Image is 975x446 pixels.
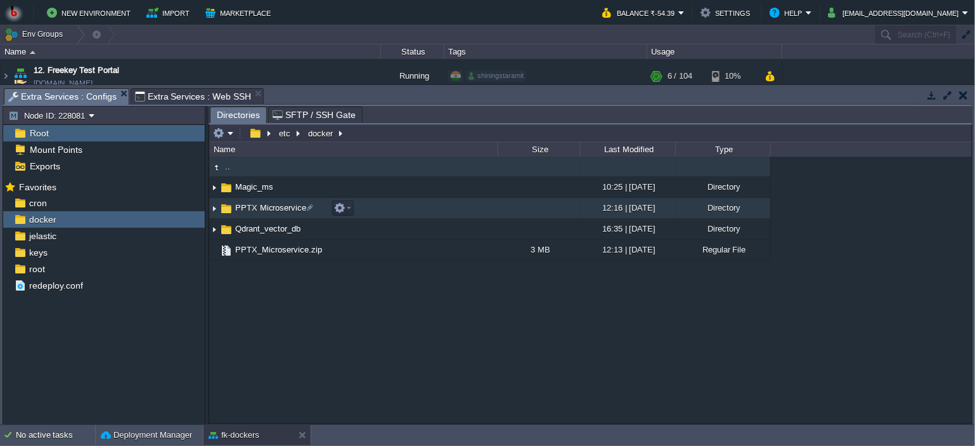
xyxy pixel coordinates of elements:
div: 12:16 | [DATE] [580,198,675,218]
img: AMDAwAAAACH5BAEAAAAALAAAAAABAAEAAAICRAEAOw== [209,161,223,174]
img: AMDAwAAAACH5BAEAAAAALAAAAAABAAEAAAICRAEAOw== [219,244,233,258]
button: fk-dockers [209,429,259,442]
button: Deployment Manager [101,429,192,442]
a: Root [27,128,51,139]
span: Extra Services : Configs [8,89,117,105]
button: etc [277,128,294,139]
a: jelastic [27,230,58,242]
div: Usage [648,44,782,59]
img: AMDAwAAAACH5BAEAAAAALAAAAAABAAEAAAICRAEAOw== [219,202,233,216]
button: New Environment [47,5,134,20]
div: Last Modified [581,142,675,157]
img: AMDAwAAAACH5BAEAAAAALAAAAAABAAEAAAICRAEAOw== [219,223,233,237]
div: No active tasks [16,425,95,445]
a: cron [27,197,49,209]
a: 12. Freekey Test Portal [34,64,119,77]
a: Magic_ms [233,181,275,192]
img: AMDAwAAAACH5BAEAAAAALAAAAAABAAEAAAICRAEAOw== [11,59,29,93]
div: Directory [675,198,770,218]
button: Env Groups [4,25,67,43]
div: Type [676,142,770,157]
img: AMDAwAAAACH5BAEAAAAALAAAAAABAAEAAAICRAEAOw== [209,199,219,218]
a: Qdrant_vector_db [233,223,302,234]
button: Balance ₹-54.39 [602,5,678,20]
img: AMDAwAAAACH5BAEAAAAALAAAAAABAAEAAAICRAEAOw== [30,51,36,54]
a: .. [223,161,232,172]
img: AMDAwAAAACH5BAEAAAAALAAAAAABAAEAAAICRAEAOw== [209,240,219,259]
a: Favorites [16,182,58,192]
button: [EMAIL_ADDRESS][DOMAIN_NAME] [828,5,962,20]
button: Marketplace [205,5,274,20]
div: shiningstaramit [466,70,526,82]
div: 3 MB [498,240,580,259]
a: docker [27,214,58,225]
div: Name [1,44,380,59]
div: Name [210,142,498,157]
input: Click to enter the path [209,124,972,142]
a: [DOMAIN_NAME] [34,77,93,89]
div: Running [381,59,444,93]
img: AMDAwAAAACH5BAEAAAAALAAAAAABAAEAAAICRAEAOw== [1,59,11,93]
span: Directories [217,107,260,123]
div: Tags [445,44,647,59]
div: 12:13 | [DATE] [580,240,675,259]
div: Directory [675,219,770,239]
div: 10% [712,59,753,93]
a: PPTX_Microservice.zip [233,244,324,255]
img: AMDAwAAAACH5BAEAAAAALAAAAAABAAEAAAICRAEAOw== [219,181,233,195]
button: Node ID: 228081 [8,110,89,121]
span: SFTP / SSH Gate [273,107,356,122]
div: Directory [675,177,770,197]
a: PPTX Microservice [233,202,309,213]
a: Mount Points [27,144,84,155]
div: 6 / 104 [668,59,692,93]
div: 16:35 | [DATE] [580,219,675,239]
a: redeploy.conf [27,280,85,291]
img: Bitss Techniques [4,3,23,22]
div: Regular File [675,240,770,259]
button: docker [306,128,336,139]
span: Extra Services : Web SSH [135,89,252,104]
button: Help [770,5,806,20]
img: AMDAwAAAACH5BAEAAAAALAAAAAABAAEAAAICRAEAOw== [209,220,219,239]
a: Exports [27,161,62,172]
div: Size [499,142,580,157]
a: root [27,263,47,275]
div: 10:25 | [DATE] [580,177,675,197]
img: AMDAwAAAACH5BAEAAAAALAAAAAABAAEAAAICRAEAOw== [209,178,219,197]
button: Import [146,5,194,20]
a: keys [27,247,49,258]
div: Status [382,44,444,59]
button: Settings [701,5,754,20]
span: Favorites [16,181,58,193]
